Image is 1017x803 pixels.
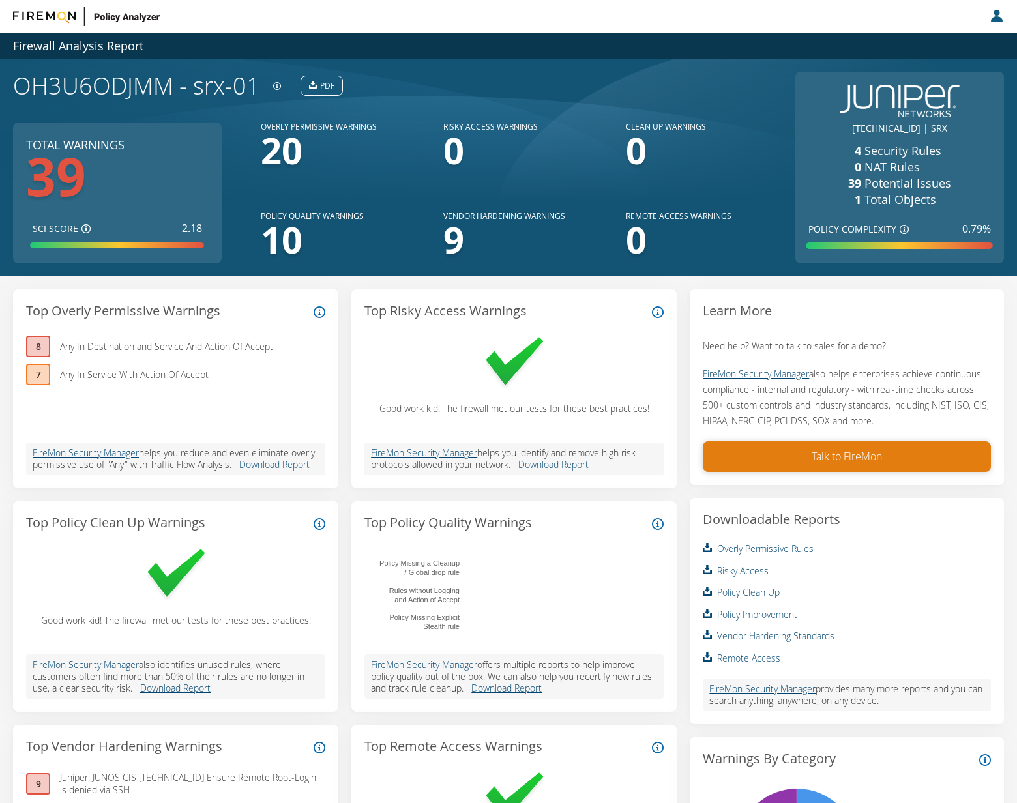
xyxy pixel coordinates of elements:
[703,608,797,620] a: Policy Improvement
[626,212,756,220] h4: Remote Access Warnings
[703,586,780,598] a: Policy Clean Up
[703,630,834,642] a: Vendor Hardening Standards
[261,138,391,164] div: 20
[703,366,991,429] p: also helps enterprises achieve continuous compliance - internal and regulatory - with real-time c...
[518,458,589,471] a: Download Report
[26,148,209,205] h1: 39
[13,7,160,26] img: FireMon
[703,511,962,541] h2: Downloadable Reports
[371,446,477,459] a: FireMon Security Manager
[802,121,997,136] p: [TECHNICAL_ID] | SRX
[182,220,202,237] span: 2.18
[848,159,864,175] td: 0
[703,652,780,664] a: Remote Access
[364,738,634,768] h2: Top Remote Access Warnings
[26,613,325,628] p: Good work kid! The firewall met our tests for these best practices!
[371,446,636,471] span: helps you identify and remove high risk protocols allowed in your network.
[26,773,50,795] span: 9
[626,227,756,254] div: 0
[486,332,543,388] i: Assessment Passed!
[864,192,951,208] td: Total Objects
[364,401,664,416] p: Good work kid! The firewall met our tests for these best practices!
[33,658,304,694] span: also identifies unused rules, where customers often find more than 50% of their rules are no long...
[709,682,816,695] a: FireMon Security Manager
[443,123,574,131] h4: Risky Access Warnings
[60,360,276,388] td: Any In Service With Action Of Accept
[703,679,991,711] p: provides many more reports and you can search anything, anywhere, on any device.
[703,750,962,780] h2: Warnings By Category
[33,658,139,671] a: FireMon Security Manager
[33,222,78,236] span: SCI Score
[443,138,574,164] div: 0
[848,192,864,208] td: 1
[26,137,125,153] span: Total Warnings
[808,221,896,237] span: Policy Complexity
[389,613,460,621] tspan: Policy Missing Explicit
[471,682,542,694] a: Download Report
[33,446,315,471] span: helps you reduce and even eliminate overly permissive use of "Any" with Traffic Flow Analysis.
[140,682,211,694] a: Download Report
[26,364,50,385] span: 7
[364,302,634,332] h2: Top Risky Access Warnings
[405,568,460,576] tspan: / Global drop rule
[864,159,951,175] td: NAT Rules
[371,658,477,671] a: FireMon Security Manager
[26,302,295,332] h2: Top Overly Permissive Warnings
[261,123,391,131] h4: Overly Permissive Warnings
[371,658,652,694] span: offers multiple reports to help improve policy quality out of the box. We can also help you recer...
[703,338,991,354] p: Need help? Want to talk to sales for a demo?
[60,332,276,360] td: Any In Destination and Service And Action Of Accept
[423,622,460,630] tspan: Stealth rule
[26,514,295,544] h2: Top Policy Clean Up Warnings
[239,458,310,471] a: Download Report
[703,542,814,555] a: Overly Permissive Rules
[147,544,205,600] i: Assessment Passed!
[26,336,50,357] span: 8
[13,73,273,99] h1: OH3U6ODJMM - srx-01
[606,589,611,599] text: 4
[379,559,460,567] tspan: Policy Missing a Cleanup
[848,175,864,192] td: 39
[261,212,391,220] h4: Policy Quality Warnings
[443,212,574,220] h4: Vendor Hardening Warnings
[394,596,460,604] tspan: and Action of Accept
[26,738,295,768] h2: Top Vendor Hardening Warnings
[364,514,634,544] h2: Top Policy Quality Warnings
[703,441,991,472] button: Talk to FireMon
[626,123,756,131] h4: Clean Up Warnings
[864,143,951,159] td: Security Rules
[864,175,951,192] td: Potential Issues
[60,768,325,799] td: Juniper: JUNOS CIS [TECHNICAL_ID] Ensure Remote Root-Login is denied via SSH
[494,617,497,626] text: 1
[848,143,864,159] td: 4
[703,564,769,577] a: Risky Access
[261,227,391,254] div: 10
[389,587,460,594] tspan: Rules without Logging
[301,76,343,96] button: PDF
[626,138,756,164] div: 0
[703,302,962,332] h2: Learn More
[494,562,497,572] text: 1
[703,368,809,380] a: FireMon Security Manager
[962,221,991,237] span: 0.79%
[443,227,574,254] div: 9
[33,446,139,459] a: FireMon Security Manager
